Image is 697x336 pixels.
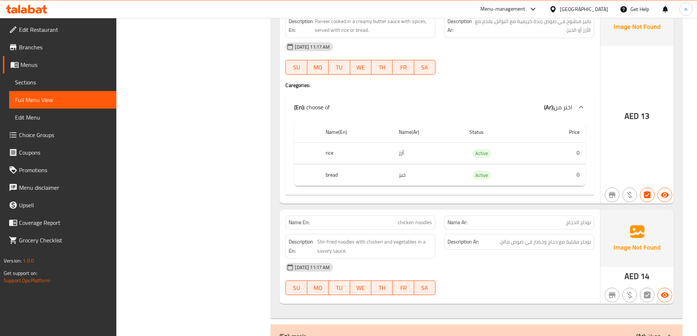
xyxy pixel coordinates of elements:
[393,164,464,186] td: خبز
[554,102,572,113] span: اختر من
[393,143,464,164] td: أرز
[350,60,371,75] button: WE
[289,237,316,255] strong: Description En:
[294,103,330,112] p: choose of
[19,201,110,209] span: Upsell
[4,268,37,278] span: Get support on:
[329,280,350,295] button: TU
[657,288,672,302] button: Available
[289,219,310,226] strong: Name En:
[3,56,116,73] a: Menus
[315,17,432,35] span: Paneer cooked in a creamy butter sauce with spices, served with rice or bread.
[536,164,585,186] td: 0
[15,95,110,104] span: Full Menu View
[19,43,110,52] span: Branches
[289,17,313,35] strong: Description En:
[292,44,333,50] span: [DATE] 11:17 AM
[310,62,326,73] span: MO
[320,122,393,143] th: Name(En)
[640,188,655,202] button: Has choices
[19,236,110,245] span: Grocery Checklist
[622,288,637,302] button: Purchased item
[19,166,110,174] span: Promotions
[398,219,432,226] span: chicken noodles
[536,122,585,143] th: Price
[9,73,116,91] a: Sections
[9,91,116,109] a: Full Menu View
[464,122,536,143] th: Status
[447,219,467,226] strong: Name Ar:
[625,269,639,283] span: AED
[393,122,464,143] th: Name(Ar)
[289,283,304,293] span: SU
[396,283,411,293] span: FR
[393,280,414,295] button: FR
[353,283,368,293] span: WE
[536,143,585,164] td: 0
[320,143,393,164] th: rice
[307,60,329,75] button: MO
[289,62,304,73] span: SU
[560,5,608,13] div: [GEOGRAPHIC_DATA]
[3,196,116,214] a: Upsell
[329,60,350,75] button: TU
[20,60,110,69] span: Menus
[3,231,116,249] a: Grocery Checklist
[3,38,116,56] a: Branches
[414,60,435,75] button: SA
[285,280,307,295] button: SU
[374,283,390,293] span: TH
[353,62,368,73] span: WE
[640,288,655,302] button: Not has choices
[285,60,307,75] button: SU
[417,62,432,73] span: SA
[19,131,110,139] span: Choice Groups
[417,283,432,293] span: SA
[292,264,333,271] span: [DATE] 11:17 AM
[622,188,637,202] button: Purchased item
[685,5,687,13] span: n
[566,219,591,226] span: نودلز الدجاج
[414,280,435,295] button: SA
[285,82,594,89] h4: Caregories:
[480,5,525,14] div: Menu-management
[285,95,594,119] div: (En): choose of(Ar):اختر من
[320,164,393,186] th: bread
[15,113,110,122] span: Edit Menu
[371,280,393,295] button: TH
[472,149,491,158] span: Active
[3,179,116,196] a: Menu disclaimer
[19,148,110,157] span: Coupons
[600,209,674,267] img: Ae5nvW7+0k+MAAAAAElFTkSuQmCC
[19,183,110,192] span: Menu disclaimer
[605,288,619,302] button: Not branch specific item
[3,126,116,144] a: Choice Groups
[605,188,619,202] button: Not branch specific item
[3,161,116,179] a: Promotions
[317,237,432,255] span: Stir-fried noodles with chicken and vegetables in a savory sauce.
[23,256,34,265] span: 1.0.0
[3,214,116,231] a: Coverage Report
[625,109,639,123] span: AED
[4,256,22,265] span: Version:
[310,283,326,293] span: MO
[15,78,110,87] span: Sections
[331,62,347,73] span: TU
[393,60,414,75] button: FR
[447,237,479,246] strong: Description Ar:
[396,62,411,73] span: FR
[371,60,393,75] button: TH
[447,17,473,35] strong: Description Ar:
[472,171,491,180] div: Active
[475,17,591,35] span: بانير مطبوخ في صوص زبدة كريمية مع التوابل، يقدم مع الأرز أو الخبز.
[331,283,347,293] span: TU
[641,109,649,123] span: 13
[3,21,116,38] a: Edit Restaurant
[3,144,116,161] a: Coupons
[307,280,329,295] button: MO
[9,109,116,126] a: Edit Menu
[294,122,585,186] table: choices table
[350,280,371,295] button: WE
[294,102,305,113] b: (En):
